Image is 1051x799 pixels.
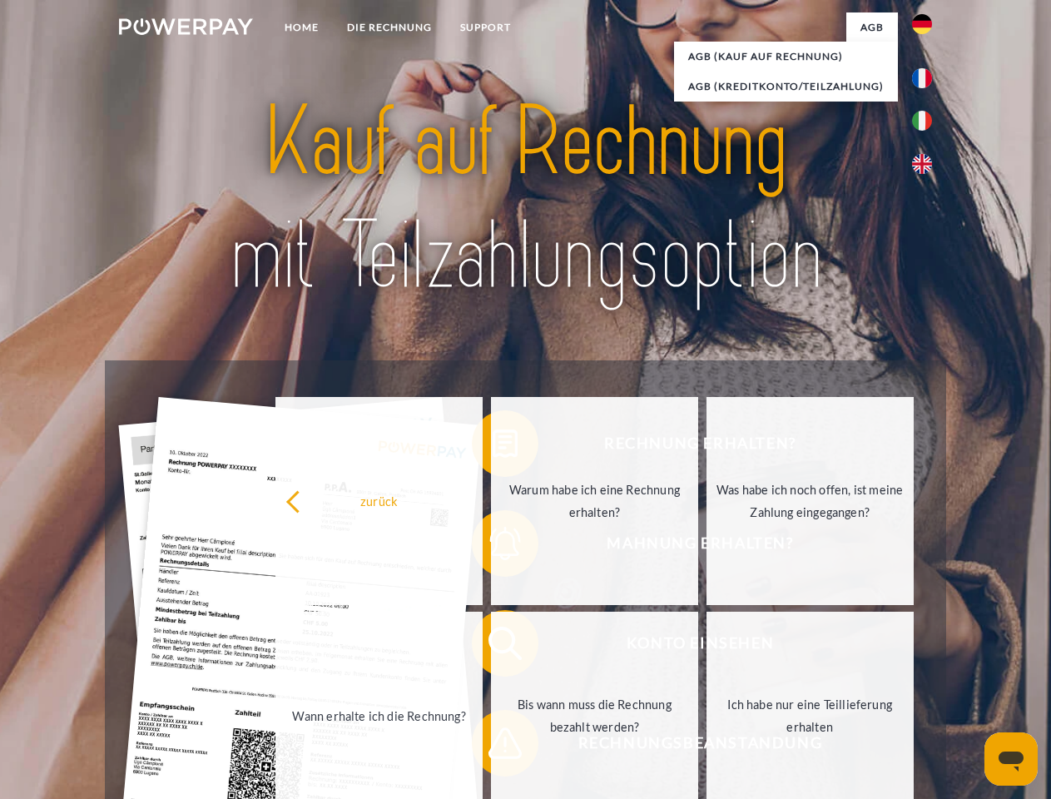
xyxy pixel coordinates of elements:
div: zurück [285,489,473,512]
a: AGB (Kauf auf Rechnung) [674,42,898,72]
img: it [912,111,932,131]
a: AGB (Kreditkonto/Teilzahlung) [674,72,898,102]
div: Was habe ich noch offen, ist meine Zahlung eingegangen? [716,479,904,524]
img: fr [912,68,932,88]
a: DIE RECHNUNG [333,12,446,42]
img: de [912,14,932,34]
a: Was habe ich noch offen, ist meine Zahlung eingegangen? [706,397,914,605]
iframe: Schaltfläche zum Öffnen des Messaging-Fensters [984,732,1038,786]
div: Warum habe ich eine Rechnung erhalten? [501,479,688,524]
a: Home [270,12,333,42]
div: Ich habe nur eine Teillieferung erhalten [716,693,904,738]
a: agb [846,12,898,42]
div: Bis wann muss die Rechnung bezahlt werden? [501,693,688,738]
img: logo-powerpay-white.svg [119,18,253,35]
a: SUPPORT [446,12,525,42]
img: title-powerpay_de.svg [159,80,892,319]
img: en [912,154,932,174]
div: Wann erhalte ich die Rechnung? [285,704,473,727]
